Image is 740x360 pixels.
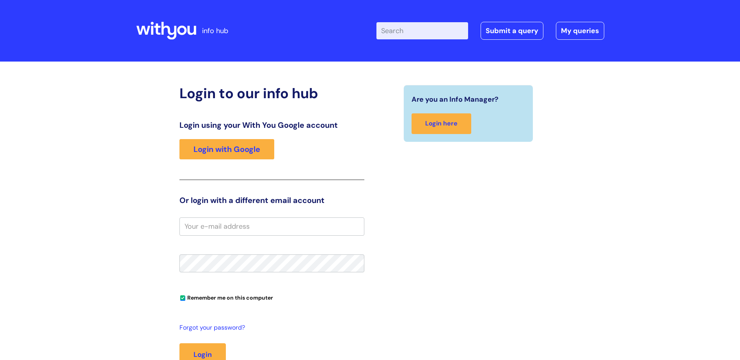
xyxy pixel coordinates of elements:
div: You can uncheck this option if you're logging in from a shared device [179,291,364,304]
label: Remember me on this computer [179,293,273,301]
input: Search [376,22,468,39]
input: Remember me on this computer [180,296,185,301]
a: Submit a query [481,22,543,40]
input: Your e-mail address [179,217,364,235]
a: Login here [412,113,471,134]
a: Login with Google [179,139,274,159]
a: Forgot your password? [179,322,360,334]
p: info hub [202,25,228,37]
h3: Or login with a different email account [179,196,364,205]
span: Are you an Info Manager? [412,93,499,106]
h2: Login to our info hub [179,85,364,102]
a: My queries [556,22,604,40]
h3: Login using your With You Google account [179,120,364,130]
